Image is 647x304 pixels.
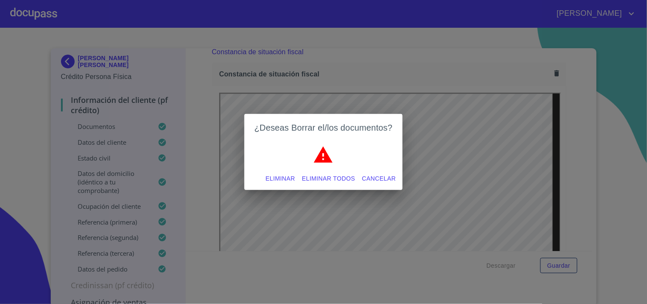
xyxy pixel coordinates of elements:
span: Eliminar [266,173,295,184]
span: Cancelar [362,173,396,184]
button: Eliminar todos [299,171,359,187]
button: Eliminar [262,171,299,187]
span: Eliminar todos [302,173,355,184]
button: Cancelar [359,171,399,187]
h2: ¿Deseas Borrar el/los documentos? [255,121,393,134]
